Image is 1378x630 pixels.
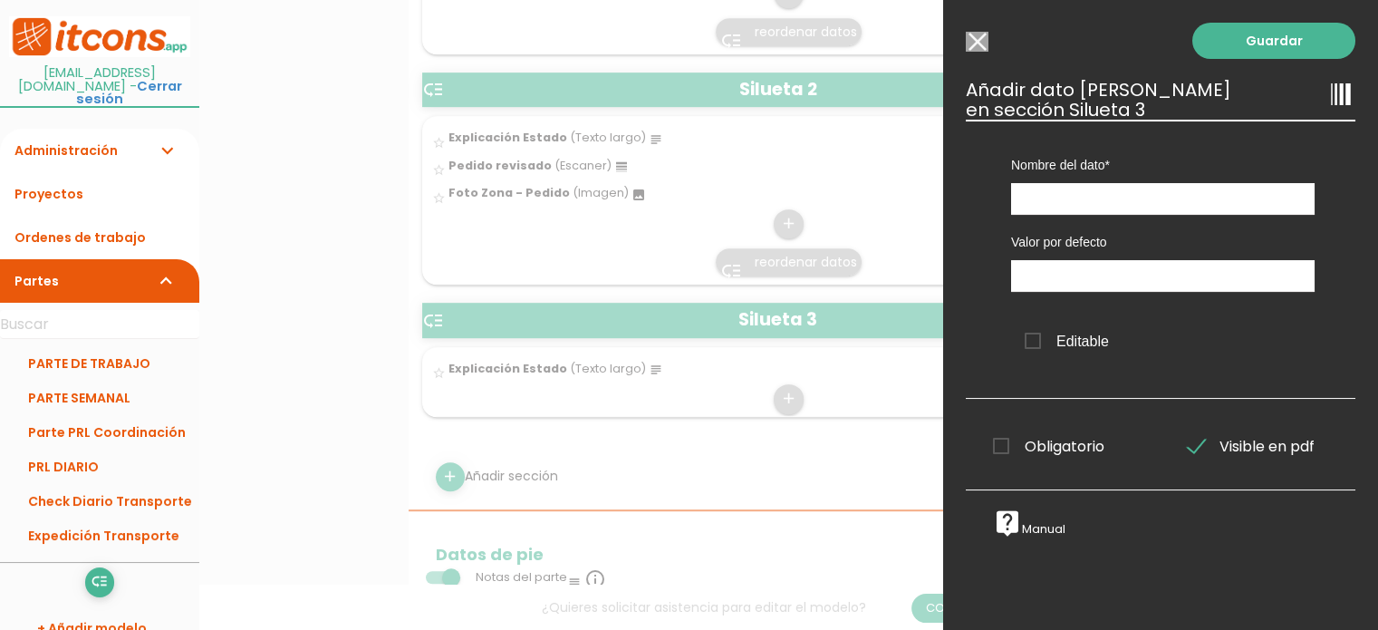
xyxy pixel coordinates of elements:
i: line_weight [1326,80,1355,109]
span: Obligatorio [993,435,1104,458]
a: live_helpManual [993,521,1065,537]
h3: Añadir dato [PERSON_NAME] en sección Silueta 3 [966,80,1355,120]
span: Visible en pdf [1188,435,1315,458]
span: Editable [1025,330,1109,353]
label: Nombre del dato [1011,156,1315,174]
label: Valor por defecto [1011,233,1315,251]
i: live_help [993,509,1022,538]
a: Guardar [1192,23,1355,59]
